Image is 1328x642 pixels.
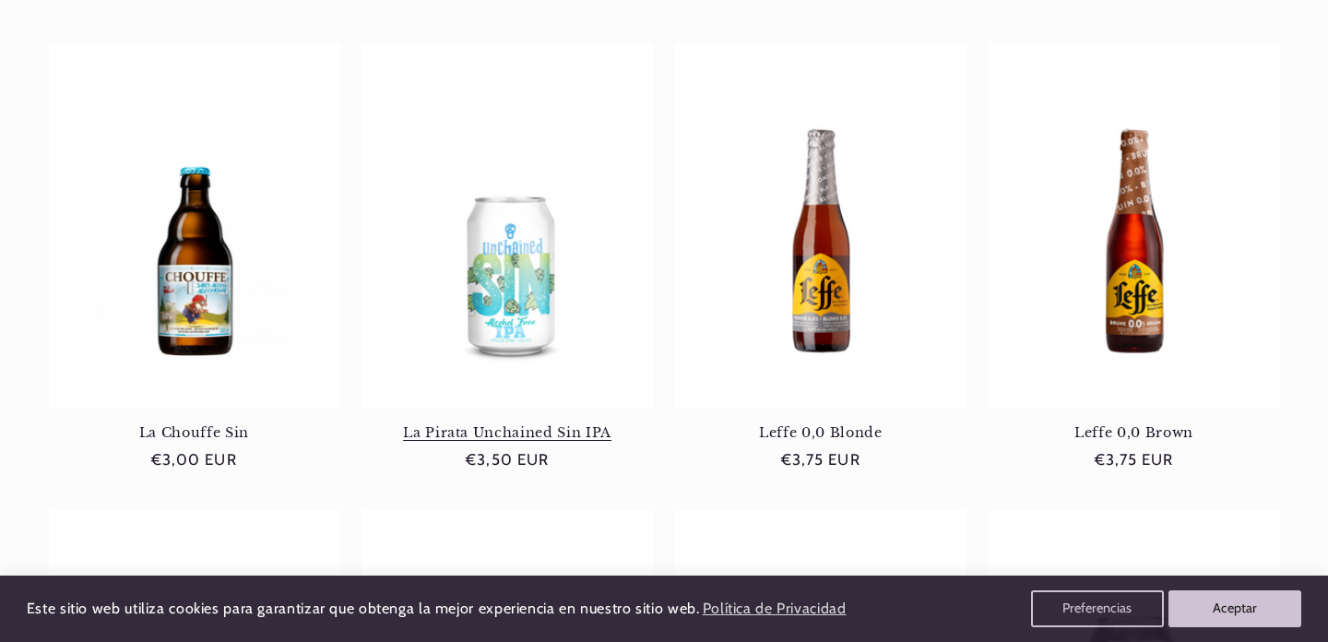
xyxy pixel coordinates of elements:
a: Leffe 0,0 Brown [989,424,1280,441]
a: La Pirata Unchained Sin IPA [362,424,653,441]
button: Aceptar [1168,590,1301,627]
span: Este sitio web utiliza cookies para garantizar que obtenga la mejor experiencia en nuestro sitio ... [27,600,700,617]
a: Política de Privacidad (opens in a new tab) [699,593,848,625]
a: La Chouffe Sin [49,424,340,441]
button: Preferencias [1031,590,1164,627]
a: Leffe 0,0 Blonde [675,424,966,441]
